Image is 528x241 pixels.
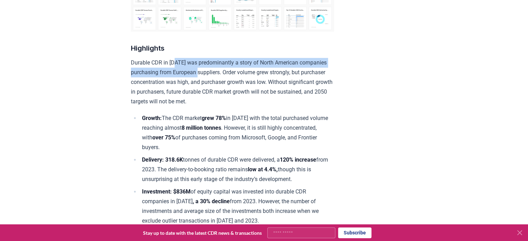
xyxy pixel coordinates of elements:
p: Durable CDR in [DATE] was predominantly a story of North American companies purchasing from Europ... [131,58,334,106]
li: tonnes of durable CDR were delivered, a from 2023​. The delivery-to-booking ratio remains though ... [140,155,334,184]
h3: Highlights [131,43,334,54]
strong: over 75% [152,134,175,141]
strong: Growth: [142,115,162,121]
strong: 120% increase [280,156,316,163]
strong: low at 4.4%, [248,166,278,173]
strong: grew 78% [202,115,226,121]
li: The CDR market in [DATE] with the total purchased volume reaching almost . However, it is still h... [140,113,334,152]
li: of equity capital was invested into durable CDR companies in [DATE] from 2023​. However, the numb... [140,187,334,226]
strong: , a 30% decline [193,198,230,205]
strong: Delivery: 318.6K [142,156,183,163]
strong: Investment: $836M [142,188,191,195]
strong: 8 million tonnes [182,124,221,131]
